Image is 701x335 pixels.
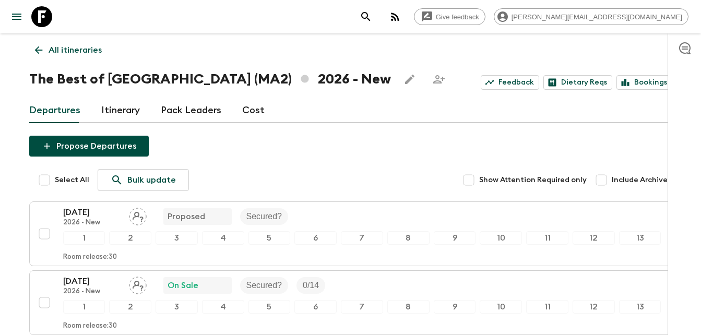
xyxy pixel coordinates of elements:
div: 9 [434,231,476,245]
p: 2026 - New [63,219,121,227]
div: Trip Fill [296,277,325,294]
div: 2 [109,300,151,314]
div: 11 [526,231,568,245]
span: Give feedback [430,13,485,21]
div: 12 [573,231,615,245]
a: Pack Leaders [161,98,221,123]
div: Secured? [240,208,289,225]
div: 6 [294,231,337,245]
a: Bulk update [98,169,189,191]
button: Edit this itinerary [399,69,420,90]
p: Room release: 30 [63,253,117,261]
span: Assign pack leader [129,280,147,288]
div: 4 [202,231,244,245]
a: Departures [29,98,80,123]
a: All itineraries [29,40,108,61]
span: Include Archived [612,175,672,185]
p: Secured? [246,279,282,292]
div: 10 [480,300,522,314]
button: search adventures [355,6,376,27]
div: 11 [526,300,568,314]
div: 7 [341,231,383,245]
div: 4 [202,300,244,314]
button: [DATE]2026 - NewAssign pack leaderProposedSecured?12345678910111213Room release:30 [29,201,672,266]
button: Propose Departures [29,136,149,157]
p: Bulk update [127,174,176,186]
p: [DATE] [63,275,121,288]
div: 10 [480,231,522,245]
a: Itinerary [101,98,140,123]
span: Share this itinerary [429,69,449,90]
p: Proposed [168,210,205,223]
div: 3 [156,300,198,314]
span: [PERSON_NAME][EMAIL_ADDRESS][DOMAIN_NAME] [506,13,688,21]
button: [DATE]2026 - NewAssign pack leaderOn SaleSecured?Trip Fill12345678910111213Room release:30 [29,270,672,335]
p: 2026 - New [63,288,121,296]
div: 9 [434,300,476,314]
p: All itineraries [49,44,102,56]
span: Show Attention Required only [479,175,587,185]
div: 5 [248,300,291,314]
div: 13 [619,231,661,245]
div: Secured? [240,277,289,294]
div: 8 [387,231,430,245]
div: 1 [63,300,105,314]
span: Assign pack leader [129,211,147,219]
div: 13 [619,300,661,314]
p: 0 / 14 [303,279,319,292]
p: Room release: 30 [63,322,117,330]
div: 8 [387,300,430,314]
p: Secured? [246,210,282,223]
div: 2 [109,231,151,245]
div: [PERSON_NAME][EMAIL_ADDRESS][DOMAIN_NAME] [494,8,688,25]
a: Cost [242,98,265,123]
div: 7 [341,300,383,314]
button: menu [6,6,27,27]
div: 5 [248,231,291,245]
a: Bookings [616,75,672,90]
div: 6 [294,300,337,314]
div: 3 [156,231,198,245]
a: Feedback [481,75,539,90]
h1: The Best of [GEOGRAPHIC_DATA] (MA2) 2026 - New [29,69,391,90]
div: 12 [573,300,615,314]
div: 1 [63,231,105,245]
a: Dietary Reqs [543,75,612,90]
p: On Sale [168,279,198,292]
p: [DATE] [63,206,121,219]
span: Select All [55,175,89,185]
a: Give feedback [414,8,485,25]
